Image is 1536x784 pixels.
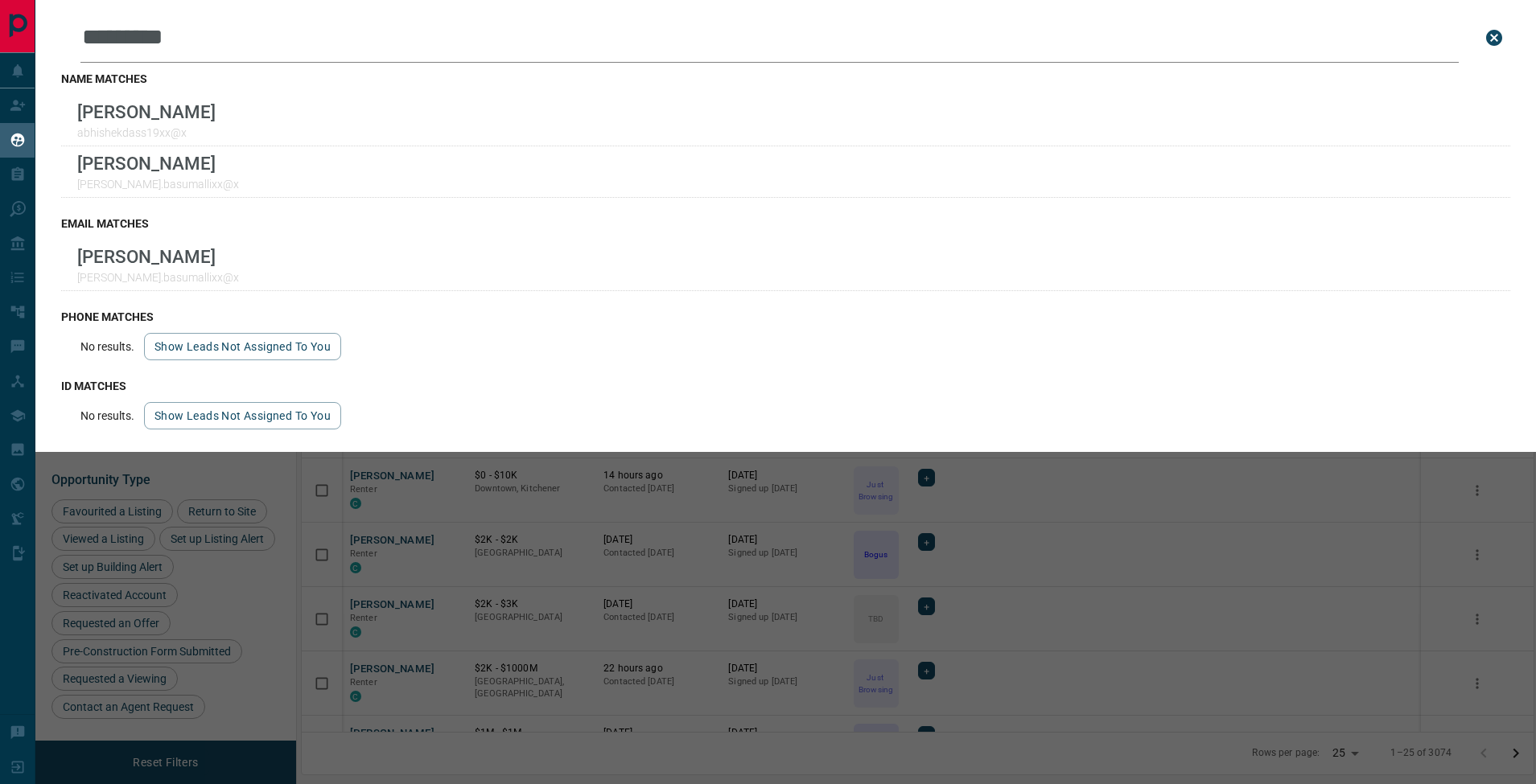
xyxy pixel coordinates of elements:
[80,409,134,422] p: No results.
[80,340,134,353] p: No results.
[61,72,1510,85] h3: name matches
[144,333,341,360] button: show leads not assigned to you
[61,380,1510,392] h3: id matches
[77,126,216,139] p: abhishekdass19xx@x
[1478,22,1510,54] button: close search bar
[77,101,216,122] p: [PERSON_NAME]
[77,153,239,174] p: [PERSON_NAME]
[77,246,239,267] p: [PERSON_NAME]
[61,310,1510,323] h3: phone matches
[77,178,239,191] p: [PERSON_NAME].basumallixx@x
[61,217,1510,230] h3: email matches
[77,271,239,284] p: [PERSON_NAME].basumallixx@x
[144,402,341,429] button: show leads not assigned to you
